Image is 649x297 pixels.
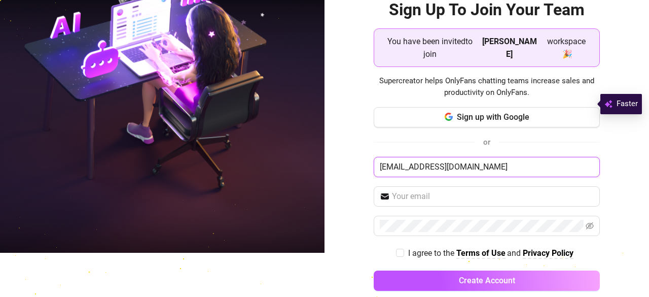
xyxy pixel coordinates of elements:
[382,35,478,60] span: You have been invited to join
[392,190,594,203] input: Your email
[482,37,537,59] strong: [PERSON_NAME]
[374,271,600,291] button: Create Account
[408,248,456,258] span: I agree to the
[374,107,600,127] button: Sign up with Google
[483,138,490,147] span: or
[459,276,515,285] span: Create Account
[523,248,573,259] a: Privacy Policy
[374,157,600,177] input: Enter your Name
[604,98,612,110] img: svg%3e
[374,75,600,99] span: Supercreator helps OnlyFans chatting teams increase sales and productivity on OnlyFans.
[586,222,594,230] span: eye-invisible
[523,248,573,258] strong: Privacy Policy
[457,112,529,122] span: Sign up with Google
[617,98,638,110] span: Faster
[541,35,591,60] span: workspace 🎉
[507,248,523,258] span: and
[456,248,506,258] strong: Terms of Use
[456,248,506,259] a: Terms of Use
